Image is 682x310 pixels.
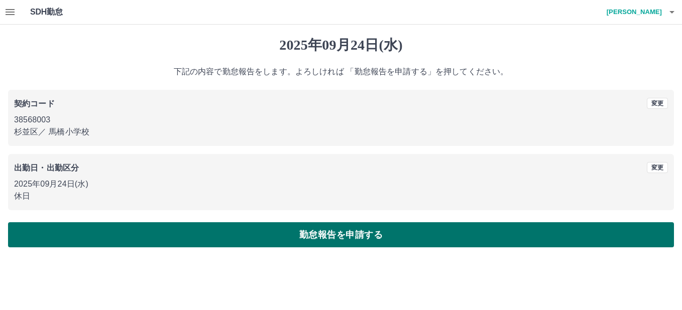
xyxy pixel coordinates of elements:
[14,126,668,138] p: 杉並区 ／ 馬橋小学校
[8,37,674,54] h1: 2025年09月24日(水)
[647,98,668,109] button: 変更
[8,222,674,247] button: 勤怠報告を申請する
[14,190,668,202] p: 休日
[14,178,668,190] p: 2025年09月24日(水)
[14,114,668,126] p: 38568003
[14,164,79,172] b: 出勤日・出勤区分
[8,66,674,78] p: 下記の内容で勤怠報告をします。よろしければ 「勤怠報告を申請する」を押してください。
[14,99,55,108] b: 契約コード
[647,162,668,173] button: 変更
